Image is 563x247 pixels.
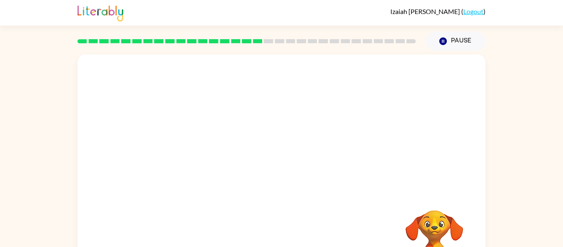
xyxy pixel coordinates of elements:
[426,32,486,51] button: Pause
[390,7,461,15] span: Izaiah [PERSON_NAME]
[390,7,486,15] div: ( )
[77,3,123,21] img: Literably
[463,7,483,15] a: Logout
